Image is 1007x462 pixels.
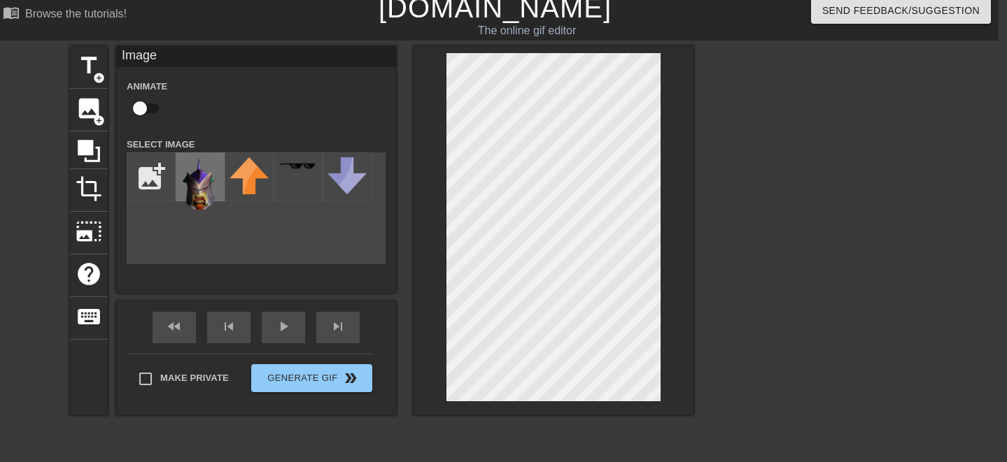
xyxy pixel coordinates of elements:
span: photo_size_select_large [76,218,102,245]
div: Browse the tutorials! [25,8,127,20]
span: keyboard [76,303,102,330]
span: play_arrow [275,318,292,335]
a: Browse the tutorials! [3,4,127,26]
img: WbEGO-25.png [181,157,220,210]
button: Generate Gif [251,364,372,392]
span: Generate Gif [257,370,367,387]
img: downvote.png [328,157,367,194]
label: Animate [127,80,167,94]
span: add_circle [93,115,105,127]
span: help [76,261,102,287]
label: Select Image [127,138,195,152]
span: double_arrow [342,370,359,387]
span: add_circle [93,72,105,84]
span: image [76,95,102,122]
span: crop [76,175,102,202]
span: Make Private [160,371,229,385]
span: skip_next [330,318,346,335]
img: upvote.png [230,157,269,194]
div: The online gif editor [335,22,720,39]
span: skip_previous [220,318,237,335]
span: fast_rewind [166,318,183,335]
span: title [76,52,102,79]
span: menu_book [3,4,20,21]
div: Image [116,46,396,67]
img: deal-with-it.png [279,162,318,170]
span: Send Feedback/Suggestion [822,2,980,20]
